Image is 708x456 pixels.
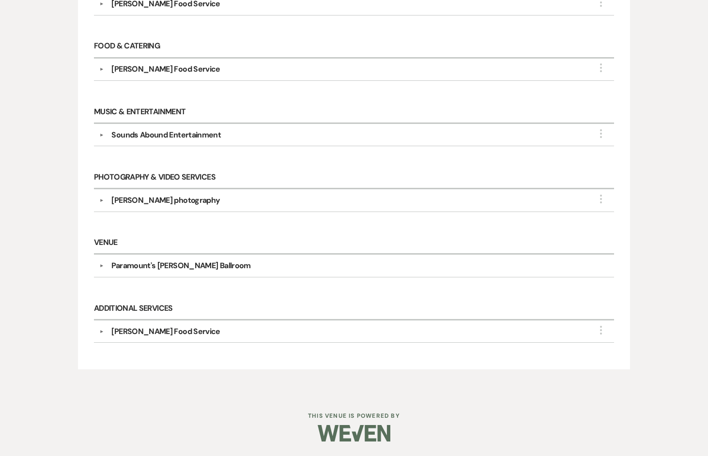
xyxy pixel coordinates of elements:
div: Paramount's [PERSON_NAME] Ballroom [111,260,250,272]
button: ▼ [95,329,107,334]
button: ▼ [95,1,107,6]
h6: Food & Catering [94,36,614,59]
h6: Music & Entertainment [94,101,614,124]
div: [PERSON_NAME] photography [111,195,220,206]
h6: Photography & Video Services [94,167,614,189]
button: ▼ [95,133,107,137]
h6: Additional Services [94,298,614,320]
button: ▼ [95,263,107,268]
div: [PERSON_NAME] Food Service [111,326,220,337]
div: [PERSON_NAME] Food Service [111,63,220,75]
div: Sounds Abound Entertainment [111,129,221,141]
img: Weven Logo [318,416,390,450]
button: ▼ [95,67,107,72]
h6: Venue [94,232,614,255]
button: ▼ [95,198,107,203]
